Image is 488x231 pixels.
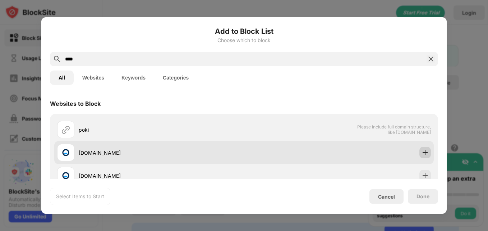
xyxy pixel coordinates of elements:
[61,148,70,157] img: favicons
[113,71,154,85] button: Keywords
[79,149,244,157] div: [DOMAIN_NAME]
[427,55,435,63] img: search-close
[61,125,70,134] img: url.svg
[53,55,61,63] img: search.svg
[154,71,197,85] button: Categories
[79,126,244,133] div: poki
[416,194,429,199] div: Done
[50,71,74,85] button: All
[74,71,113,85] button: Websites
[56,193,104,200] div: Select Items to Start
[378,194,395,200] div: Cancel
[61,171,70,180] img: favicons
[50,26,438,37] h6: Add to Block List
[50,37,438,43] div: Choose which to block
[79,172,244,180] div: [DOMAIN_NAME]
[357,124,431,135] span: Please include full domain structure, like [DOMAIN_NAME]
[50,100,101,107] div: Websites to Block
